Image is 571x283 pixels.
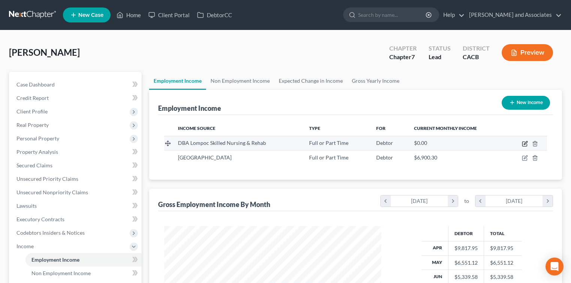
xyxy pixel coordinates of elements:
[389,44,417,53] div: Chapter
[178,125,215,131] span: Income Source
[454,259,478,267] div: $6,551.12
[546,258,564,276] div: Open Intercom Messenger
[16,243,34,249] span: Income
[454,244,478,252] div: $9,817.95
[439,8,465,22] a: Help
[10,159,142,172] a: Secured Claims
[10,186,142,199] a: Unsecured Nonpriority Claims
[411,53,415,60] span: 7
[178,154,232,161] span: [GEOGRAPHIC_DATA]
[464,197,469,205] span: to
[9,47,80,58] span: [PERSON_NAME]
[206,72,274,90] a: Non Employment Income
[78,12,103,18] span: New Case
[158,200,270,209] div: Gross Employment Income By Month
[389,53,417,61] div: Chapter
[16,122,49,128] span: Real Property
[16,149,58,155] span: Property Analysis
[414,154,437,161] span: $6,900.30
[463,44,490,53] div: District
[486,195,543,207] div: [DATE]
[309,125,320,131] span: Type
[422,241,448,255] th: Apr
[484,226,522,241] th: Total
[463,53,490,61] div: CACB
[448,195,458,207] i: chevron_right
[113,8,145,22] a: Home
[429,44,451,53] div: Status
[10,172,142,186] a: Unsecured Priority Claims
[274,72,347,90] a: Expected Change in Income
[381,195,391,207] i: chevron_left
[16,81,55,88] span: Case Dashboard
[16,162,52,168] span: Secured Claims
[358,8,427,22] input: Search by name...
[10,91,142,105] a: Credit Report
[376,154,393,161] span: Debtor
[347,72,404,90] a: Gross Yearly Income
[31,256,79,263] span: Employment Income
[414,125,477,131] span: Current Monthly Income
[10,145,142,159] a: Property Analysis
[16,135,59,141] span: Personal Property
[454,273,478,281] div: $5,339.58
[422,255,448,270] th: May
[391,195,448,207] div: [DATE]
[543,195,553,207] i: chevron_right
[502,96,550,110] button: New Income
[16,108,48,115] span: Client Profile
[16,203,37,209] span: Lawsuits
[10,199,142,213] a: Lawsuits
[309,140,348,146] span: Full or Part Time
[475,195,486,207] i: chevron_left
[158,104,221,113] div: Employment Income
[31,270,91,276] span: Non Employment Income
[193,8,236,22] a: DebtorCC
[25,253,142,267] a: Employment Income
[484,241,522,255] td: $9,817.95
[25,267,142,280] a: Non Employment Income
[376,125,386,131] span: For
[465,8,562,22] a: [PERSON_NAME] and Associates
[10,78,142,91] a: Case Dashboard
[502,44,553,61] button: Preview
[309,154,348,161] span: Full or Part Time
[16,216,64,222] span: Executory Contracts
[149,72,206,90] a: Employment Income
[448,226,484,241] th: Debtor
[429,53,451,61] div: Lead
[145,8,193,22] a: Client Portal
[16,176,78,182] span: Unsecured Priority Claims
[178,140,266,146] span: DBA Lompoc Skilled Nursing & Rehab
[16,189,88,195] span: Unsecured Nonpriority Claims
[16,229,85,236] span: Codebtors Insiders & Notices
[414,140,427,146] span: $0.00
[10,213,142,226] a: Executory Contracts
[484,255,522,270] td: $6,551.12
[376,140,393,146] span: Debtor
[16,95,49,101] span: Credit Report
